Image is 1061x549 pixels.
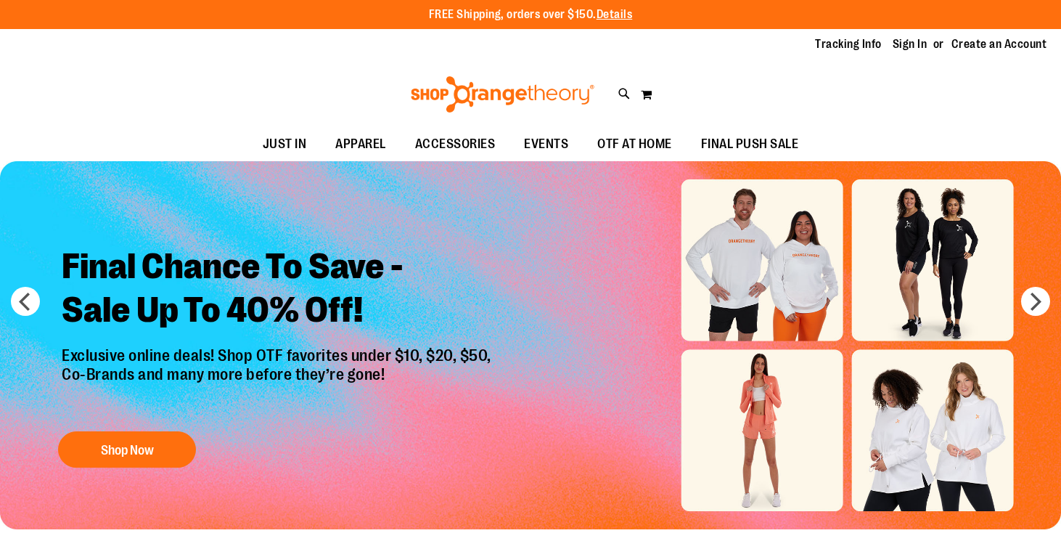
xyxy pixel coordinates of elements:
a: Create an Account [951,36,1047,52]
span: JUST IN [263,128,307,160]
span: EVENTS [524,128,568,160]
span: OTF AT HOME [597,128,672,160]
span: ACCESSORIES [415,128,496,160]
button: Shop Now [58,432,196,468]
a: Tracking Info [815,36,882,52]
button: next [1021,287,1050,316]
a: ACCESSORIES [401,128,510,161]
a: OTF AT HOME [583,128,687,161]
span: APPAREL [335,128,386,160]
p: Exclusive online deals! Shop OTF favorites under $10, $20, $50, Co-Brands and many more before th... [51,346,506,418]
h2: Final Chance To Save - Sale Up To 40% Off! [51,234,506,346]
a: Sign In [893,36,927,52]
a: Final Chance To Save -Sale Up To 40% Off! Exclusive online deals! Shop OTF favorites under $10, $... [51,234,506,476]
a: FINAL PUSH SALE [687,128,814,161]
p: FREE Shipping, orders over $150. [429,7,633,23]
a: EVENTS [509,128,583,161]
img: Shop Orangetheory [409,76,597,113]
span: FINAL PUSH SALE [701,128,799,160]
a: APPAREL [321,128,401,161]
a: JUST IN [248,128,321,161]
button: prev [11,287,40,316]
a: Details [597,8,633,21]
